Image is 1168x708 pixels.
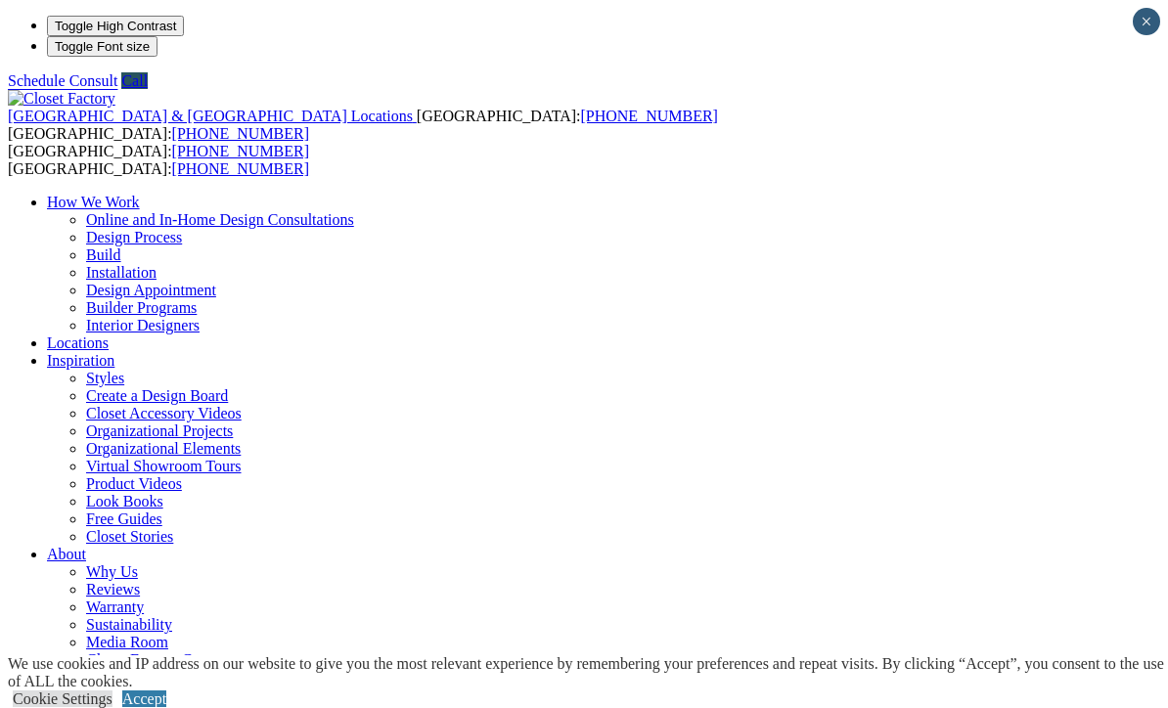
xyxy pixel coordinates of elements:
a: Inspiration [47,352,114,369]
a: Look Books [86,493,163,509]
button: Toggle Font size [47,36,157,57]
a: Why Us [86,563,138,580]
div: We use cookies and IP address on our website to give you the most relevant experience by remember... [8,655,1168,690]
button: Close [1133,8,1160,35]
a: Design Appointment [86,282,216,298]
a: Builder Programs [86,299,197,316]
a: [PHONE_NUMBER] [580,108,717,124]
a: Warranty [86,598,144,615]
img: Closet Factory [8,90,115,108]
a: Free Guides [86,510,162,527]
span: [GEOGRAPHIC_DATA] & [GEOGRAPHIC_DATA] Locations [8,108,413,124]
a: Installation [86,264,157,281]
a: Online and In-Home Design Consultations [86,211,354,228]
a: Closet Accessory Videos [86,405,242,421]
a: Media Room [86,634,168,650]
a: Organizational Elements [86,440,241,457]
a: Schedule Consult [8,72,117,89]
a: Sustainability [86,616,172,633]
span: Toggle Font size [55,39,150,54]
span: [GEOGRAPHIC_DATA]: [GEOGRAPHIC_DATA]: [8,143,309,177]
a: How We Work [47,194,140,210]
a: Organizational Projects [86,422,233,439]
a: Closet Factory Cares [86,651,217,668]
a: Reviews [86,581,140,597]
a: Create a Design Board [86,387,228,404]
a: Accept [122,690,166,707]
a: Product Videos [86,475,182,492]
a: Design Process [86,229,182,245]
a: Interior Designers [86,317,200,333]
a: [PHONE_NUMBER] [172,143,309,159]
a: Styles [86,370,124,386]
span: Toggle High Contrast [55,19,176,33]
a: Call [121,72,148,89]
a: Cookie Settings [13,690,112,707]
a: Closet Stories [86,528,173,545]
a: [GEOGRAPHIC_DATA] & [GEOGRAPHIC_DATA] Locations [8,108,417,124]
a: [PHONE_NUMBER] [172,125,309,142]
a: [PHONE_NUMBER] [172,160,309,177]
a: Virtual Showroom Tours [86,458,242,474]
button: Toggle High Contrast [47,16,184,36]
a: About [47,546,86,562]
span: [GEOGRAPHIC_DATA]: [GEOGRAPHIC_DATA]: [8,108,718,142]
a: Locations [47,334,109,351]
a: Build [86,246,121,263]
